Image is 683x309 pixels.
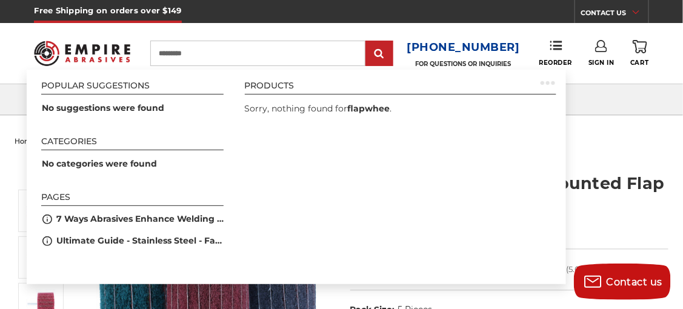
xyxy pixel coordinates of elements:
input: Submit [367,42,391,66]
span: (5.0) [566,265,582,273]
span: Cart [630,59,648,67]
a: [PHONE_NUMBER] [407,39,520,56]
span: Sign In [588,59,615,67]
a: Reorder [539,40,573,66]
span: Contact us [607,276,663,288]
li: 7 Ways Abrasives Enhance Welding & Fabrication Part 2 Weld Grinding Cleaning Buffing & Surface Prep [36,208,228,230]
a: Ultimate Guide - Stainless Steel - Fabrication, Grinding, and Finishing with Abrasives [56,234,224,247]
b: flapwhee [348,103,390,114]
li: Products [245,81,556,95]
span: No categories were found [42,158,157,169]
li: Ultimate Guide - Stainless Steel - Fabrication, Grinding, and Finishing with Abrasives [36,230,228,252]
p: FOR QUESTIONS OR INQUIRIES [407,60,520,68]
img: 3” x 2” x 1/4” Interleaf Mounted Flap Wheel – 5 Pack [26,196,56,226]
a: home [15,137,36,145]
div: Instant Search Results [27,70,566,284]
span: Reorder [539,59,573,67]
button: Contact us [574,264,671,300]
a: See all products [245,138,551,151]
img: Grey 3” x 2” x ¼” Interleaf Mounted Flap Wheel [26,242,56,273]
li: Categories [41,137,224,150]
li: Pages [41,193,224,206]
a: CONTACT US [581,6,648,23]
a: Cart [630,40,648,67]
span: No suggestions were found [42,102,164,113]
img: Empire Abrasives [34,35,130,72]
a: 7 Ways Abrasives Enhance Welding & Fabrication Part 2 Weld Grinding Cleaning Buffing & Surface Prep [56,213,224,225]
div: Sorry, nothing found for . [245,102,551,122]
li: Popular suggestions [41,81,224,95]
